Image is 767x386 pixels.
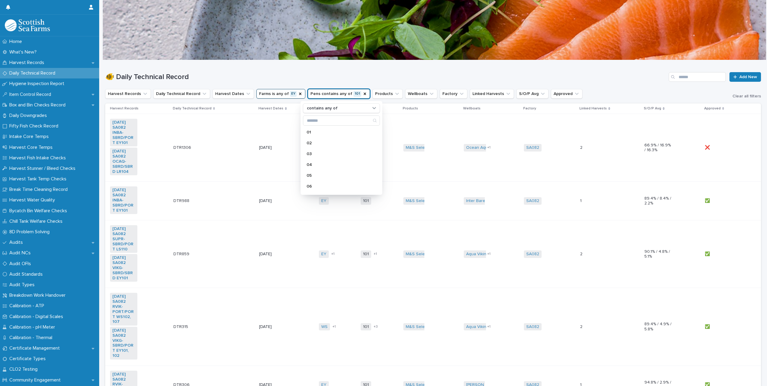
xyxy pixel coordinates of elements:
[526,198,539,204] a: SA082
[307,106,338,111] p: contains any of
[259,198,286,204] p: [DATE]
[307,173,370,178] p: 05
[307,152,370,156] p: 03
[259,145,286,150] p: [DATE]
[153,89,210,99] button: Daily Technical Record
[112,120,135,145] a: [DATE] SA082 INBA-SBRD/PORT EY101
[105,73,666,81] h1: 🐠 Daily Technical Record
[7,345,65,351] p: Certificate Management
[516,89,549,99] button: S/O/P Avg
[361,323,371,331] span: 101
[732,94,761,98] span: Clear all filters
[361,250,371,258] span: 101
[466,198,491,204] a: Inter Barents
[406,252,428,257] a: M&S Select
[470,89,514,99] button: Linked Harvests
[729,72,761,82] a: Add New
[7,187,72,192] p: Break Time Cleaning Record
[463,105,481,112] p: Wellboats
[487,325,490,329] span: + 1
[580,323,584,329] p: 2
[705,250,711,257] p: ✅
[526,324,539,329] a: SA082
[307,130,370,134] p: 01
[7,39,27,44] p: Home
[308,89,370,99] button: Pens
[258,105,283,112] p: Harvest Dates
[551,89,582,99] button: Approved
[321,198,326,204] a: EY
[173,197,191,204] p: DTR988
[321,252,326,257] a: EY
[259,252,286,257] p: [DATE]
[466,145,492,150] a: Ocean Aquila
[112,255,135,280] a: [DATE] SA082 VIKG-SBRD/SBRD EY101
[112,328,135,358] a: [DATE] SA082 VIKG-SBRD/PORT EY101, 102
[321,324,328,329] a: WS
[739,75,757,79] span: Add New
[7,282,39,288] p: Audit Types
[332,325,336,329] span: + 1
[580,250,584,257] p: 2
[374,252,377,256] span: + 1
[644,105,661,112] p: S/O/P Avg
[105,114,761,182] tr: [DATE] SA082 INBA-SBRD/PORT EY101 [DATE] SA082 OCAQ-SBRD/SBRD LR104 DTR1306DTR1306 [DATE]EY +1101...
[406,198,428,204] a: M&S Select
[487,252,490,256] span: + 1
[7,197,60,203] p: Harvest Water Quality
[705,197,711,204] p: ✅
[7,271,47,277] p: Audit Standards
[105,220,761,288] tr: [DATE] SA082 SUPR-SBRD/PORT LS110 [DATE] SA082 VIKG-SBRD/SBRD EY101 DTR859DTR859 [DATE]EY +1101+1...
[644,196,672,206] p: 89.4% / 8.4% / 2.2%
[580,197,583,204] p: 1
[7,208,72,214] p: Bycatch Bin Welfare Checks
[112,149,135,174] a: [DATE] SA082 OCAQ-SBRD/SBRD LR104
[212,89,254,99] button: Harvest Dates
[405,89,437,99] button: Wellboats
[173,323,189,329] p: DTR315
[112,226,135,252] a: [DATE] SA082 SUPR-SBRD/PORT LS110
[112,294,135,324] a: [DATE] SA082 RVIK-PORT/PORT WS102, 107
[7,145,57,150] p: Harvest Core Temps
[112,188,135,213] a: [DATE] SA082 INBA-SBRD/PORT EY101
[173,250,191,257] p: DTR859
[705,144,711,150] p: ❌
[7,324,60,330] p: Calibration - pH Meter
[331,252,335,256] span: + 1
[105,182,761,220] tr: [DATE] SA082 INBA-SBRD/PORT EY101 DTR988DTR988 [DATE]EY 101M&S Select Inter Barents SA082 11 89.4...
[7,229,54,235] p: 8D Problem Solving
[7,303,49,309] p: Calibration - ATP
[580,144,584,150] p: 2
[307,184,370,188] p: 06
[7,240,28,245] p: Audits
[7,261,36,267] p: Audit OFIs
[7,102,70,108] p: Box and Bin Checks Record
[372,89,403,99] button: Products
[487,146,490,149] span: + 1
[406,324,428,329] a: M&S Select
[7,176,71,182] p: Harvest Tank Temp Checks
[374,325,378,329] span: + 3
[7,335,57,341] p: Calibration - Thermal
[526,252,539,257] a: SA082
[7,366,42,372] p: CLO2 Testing
[466,324,489,329] a: Aqua Viking
[579,105,607,112] p: Linked Harvests
[303,116,380,125] input: Search
[105,89,151,99] button: Harvest Records
[110,105,139,112] p: Harvest Records
[644,143,672,153] p: 66.9% / 16.9% / 16.3%
[5,19,50,31] img: mMrefqRFQpe26GRNOUkG
[440,89,467,99] button: Factory
[303,115,380,126] div: Search
[173,105,212,112] p: Daily Technical Record
[406,145,428,150] a: M&S Select
[7,123,63,129] p: Fifty Fish Check Record
[7,356,50,362] p: Certificate Types
[105,288,761,366] tr: [DATE] SA082 RVIK-PORT/PORT WS102, 107 [DATE] SA082 VIKG-SBRD/PORT EY101, 102 DTR315DTR315 [DATE]...
[173,144,192,150] p: DTR1306
[256,89,305,99] button: Farms
[7,293,70,298] p: Breakdown Work Handover
[704,105,721,112] p: Approved
[7,219,67,224] p: Chill Tank Welfare Checks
